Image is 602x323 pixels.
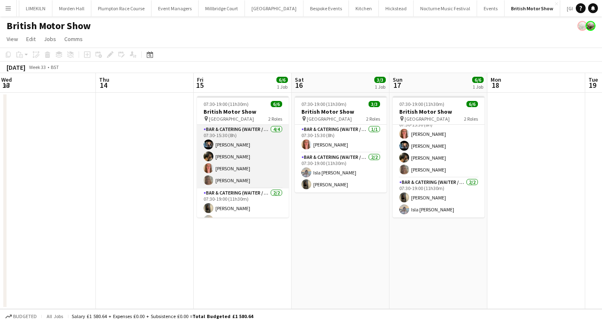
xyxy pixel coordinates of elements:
span: Budgeted [13,314,37,319]
app-card-role: Bar & Catering (Waiter / waitress)4/407:30-15:30 (8h)[PERSON_NAME][PERSON_NAME][PERSON_NAME][PERS... [197,125,289,188]
span: Tue [588,76,598,83]
span: View [7,35,18,43]
span: Jobs [44,35,56,43]
a: Jobs [41,34,59,44]
app-card-role: Bar & Catering (Waiter / waitress)2/207:30-19:00 (11h30m)Isla [PERSON_NAME][PERSON_NAME] [295,153,387,192]
app-card-role: Bar & Catering (Waiter / waitress)2/207:30-19:00 (11h30m)[PERSON_NAME]Isla [PERSON_NAME] [393,178,484,218]
button: LIMEKILN [19,0,52,16]
button: Event Managers [152,0,199,16]
span: 07:30-19:00 (11h30m) [399,101,444,107]
span: 15 [196,80,204,90]
span: 19 [587,80,598,90]
app-card-role: Bar & Catering (Waiter / waitress)4/407:30-15:30 (8h)[PERSON_NAME][PERSON_NAME][PERSON_NAME][PERS... [393,114,484,178]
div: 1 Job [473,84,483,90]
a: View [3,34,21,44]
app-user-avatar: Staffing Manager [577,21,587,31]
button: British Motor Show [505,0,560,16]
div: Salary £1 580.64 + Expenses £0.00 + Subsistence £0.00 = [72,313,253,319]
div: BST [51,64,59,70]
app-job-card: 07:30-19:00 (11h30m)6/6British Motor Show [GEOGRAPHIC_DATA]2 RolesBar & Catering (Waiter / waitre... [393,96,484,218]
button: Budgeted [4,312,38,321]
span: Fri [197,76,204,83]
span: 18 [489,80,501,90]
button: Nocturne Music Festival [414,0,477,16]
app-card-role: Bar & Catering (Waiter / waitress)2/207:30-19:00 (11h30m)[PERSON_NAME]Isla [PERSON_NAME] [197,188,289,228]
app-job-card: 07:30-19:00 (11h30m)3/3British Motor Show [GEOGRAPHIC_DATA]2 RolesBar & Catering (Waiter / waitre... [295,96,387,192]
span: 17 [392,80,403,90]
a: Comms [61,34,86,44]
h3: British Motor Show [393,108,484,115]
span: [GEOGRAPHIC_DATA] [307,116,352,122]
div: 1 Job [277,84,287,90]
span: 6/6 [466,101,478,107]
span: 6/6 [276,77,288,83]
span: 07:30-19:00 (11h30m) [204,101,249,107]
button: Plumpton Race Course [91,0,152,16]
span: Sat [295,76,304,83]
h1: British Motor Show [7,20,91,32]
span: All jobs [45,313,65,319]
span: Comms [64,35,83,43]
span: [GEOGRAPHIC_DATA] [209,116,254,122]
span: Wed [1,76,12,83]
span: 6/6 [472,77,484,83]
button: Morden Hall [52,0,91,16]
button: Hickstead [379,0,414,16]
span: 14 [98,80,109,90]
app-job-card: 07:30-19:00 (11h30m)6/6British Motor Show [GEOGRAPHIC_DATA]2 RolesBar & Catering (Waiter / waitre... [197,96,289,218]
span: 2 Roles [366,116,380,122]
span: Mon [491,76,501,83]
span: Total Budgeted £1 580.64 [192,313,253,319]
button: [GEOGRAPHIC_DATA] [245,0,303,16]
span: 6/6 [271,101,282,107]
span: 07:30-19:00 (11h30m) [301,101,346,107]
span: Thu [99,76,109,83]
div: [DATE] [7,63,25,71]
span: 3/3 [369,101,380,107]
button: Bespoke Events [303,0,349,16]
div: 1 Job [375,84,385,90]
app-user-avatar: Staffing Manager [586,21,595,31]
span: Week 33 [27,64,48,70]
button: Millbridge Court [199,0,245,16]
button: Events [477,0,505,16]
span: Sun [393,76,403,83]
app-card-role: Bar & Catering (Waiter / waitress)1/107:30-15:30 (8h)[PERSON_NAME] [295,125,387,153]
a: Edit [23,34,39,44]
h3: British Motor Show [197,108,289,115]
button: Kitchen [349,0,379,16]
h3: British Motor Show [295,108,387,115]
span: 3/3 [374,77,386,83]
span: 2 Roles [464,116,478,122]
span: [GEOGRAPHIC_DATA] [405,116,450,122]
span: 2 Roles [268,116,282,122]
span: 16 [294,80,304,90]
span: Edit [26,35,36,43]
